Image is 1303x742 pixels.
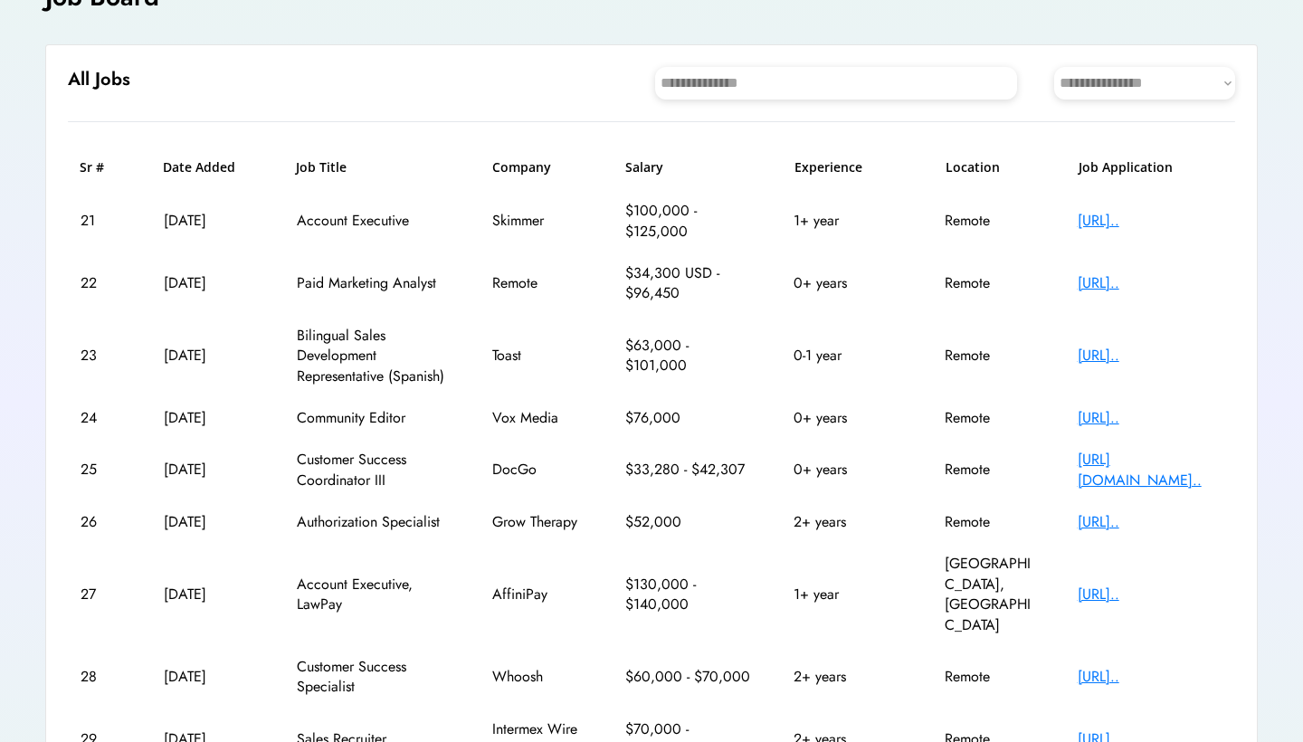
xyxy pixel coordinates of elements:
[945,211,1035,231] div: Remote
[625,158,752,176] h6: Salary
[492,273,583,293] div: Remote
[946,158,1036,176] h6: Location
[68,67,130,92] h6: All Jobs
[794,211,902,231] div: 1+ year
[625,336,752,376] div: $63,000 - $101,000
[1078,512,1222,532] div: [URL]..
[794,667,902,687] div: 2+ years
[297,211,451,231] div: Account Executive
[492,585,583,604] div: AffiniPay
[296,158,347,176] h6: Job Title
[492,211,583,231] div: Skimmer
[297,657,451,698] div: Customer Success Specialist
[1078,346,1222,366] div: [URL]..
[1078,211,1222,231] div: [URL]..
[81,585,121,604] div: 27
[625,575,752,615] div: $130,000 - $140,000
[81,211,121,231] div: 21
[625,408,752,428] div: $76,000
[945,460,1035,480] div: Remote
[1078,273,1222,293] div: [URL]..
[945,512,1035,532] div: Remote
[492,667,583,687] div: Whoosh
[164,460,254,480] div: [DATE]
[1078,408,1222,428] div: [URL]..
[297,450,451,490] div: Customer Success Coordinator III
[625,667,752,687] div: $60,000 - $70,000
[794,512,902,532] div: 2+ years
[945,346,1035,366] div: Remote
[625,201,752,242] div: $100,000 - $125,000
[81,667,121,687] div: 28
[163,158,253,176] h6: Date Added
[81,512,121,532] div: 26
[297,575,451,615] div: Account Executive, LawPay
[1079,158,1223,176] h6: Job Application
[625,512,752,532] div: $52,000
[794,273,902,293] div: 0+ years
[164,273,254,293] div: [DATE]
[164,667,254,687] div: [DATE]
[794,158,903,176] h6: Experience
[297,512,451,532] div: Authorization Specialist
[164,512,254,532] div: [DATE]
[945,273,1035,293] div: Remote
[794,585,902,604] div: 1+ year
[492,408,583,428] div: Vox Media
[625,460,752,480] div: $33,280 - $42,307
[164,346,254,366] div: [DATE]
[492,346,583,366] div: Toast
[1078,667,1222,687] div: [URL]..
[81,408,121,428] div: 24
[492,158,583,176] h6: Company
[164,408,254,428] div: [DATE]
[794,346,902,366] div: 0-1 year
[297,326,451,386] div: Bilingual Sales Development Representative (Spanish)
[945,408,1035,428] div: Remote
[297,408,451,428] div: Community Editor
[1078,450,1222,490] div: [URL][DOMAIN_NAME]..
[625,263,752,304] div: $34,300 USD - $96,450
[945,667,1035,687] div: Remote
[945,554,1035,635] div: [GEOGRAPHIC_DATA], [GEOGRAPHIC_DATA]
[164,585,254,604] div: [DATE]
[794,408,902,428] div: 0+ years
[492,460,583,480] div: DocGo
[80,158,120,176] h6: Sr #
[164,211,254,231] div: [DATE]
[297,273,451,293] div: Paid Marketing Analyst
[794,460,902,480] div: 0+ years
[1078,585,1222,604] div: [URL]..
[492,512,583,532] div: Grow Therapy
[81,460,121,480] div: 25
[81,346,121,366] div: 23
[81,273,121,293] div: 22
